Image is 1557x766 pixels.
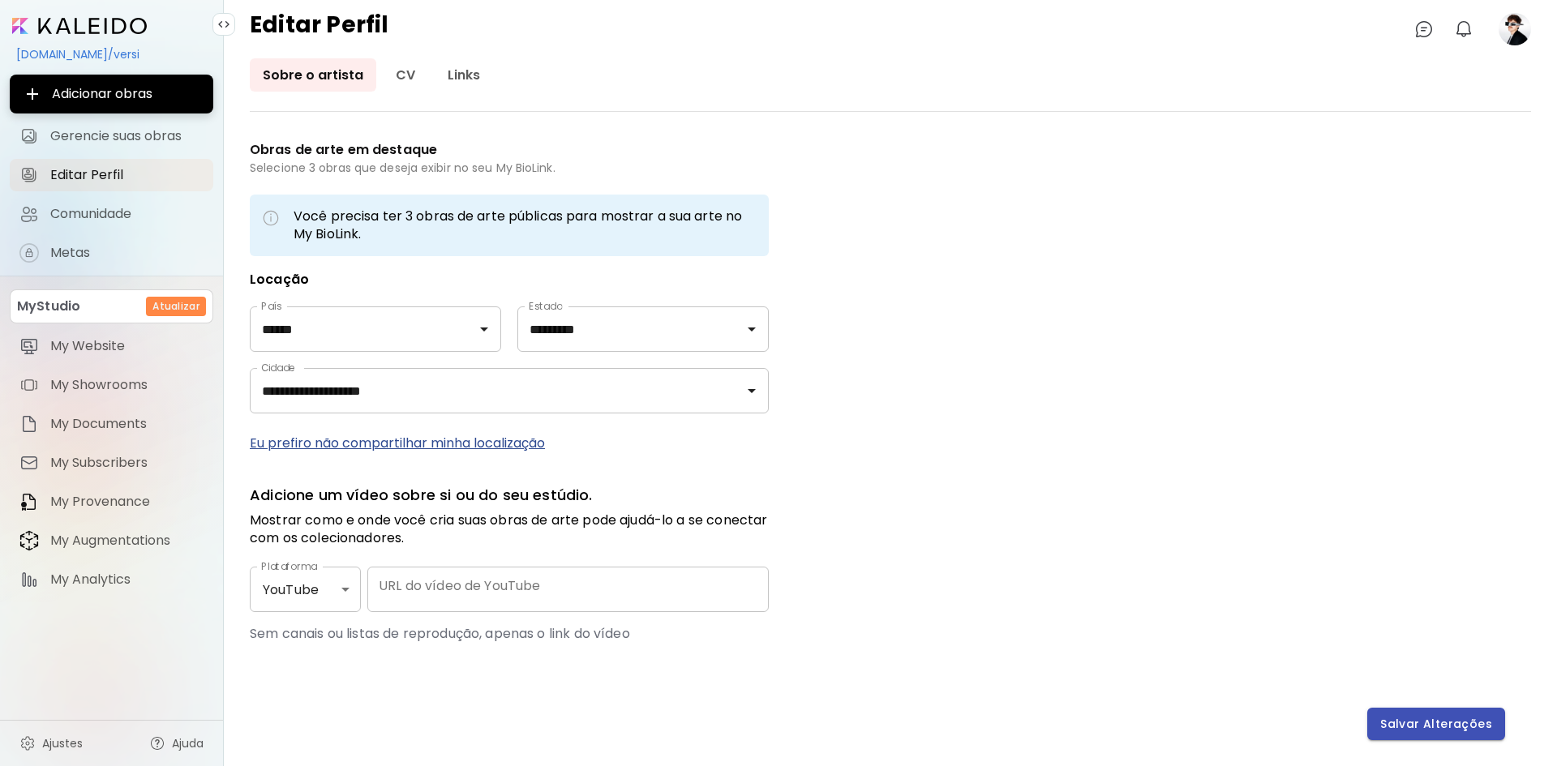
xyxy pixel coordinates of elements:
span: Ajuda [172,735,204,751]
span: Editar Perfil [50,167,204,183]
span: My Showrooms [50,377,204,393]
a: itemMy Website [10,330,213,362]
p: Mostrar como e onde você cria suas obras de arte pode ajudá-lo a se conectar com os colecionadores. [250,511,769,547]
span: Salvar Alterações [1380,716,1492,733]
a: CV [383,58,428,92]
span: Comunidade [50,206,204,222]
p: Locação [250,272,769,287]
p: Sem canais ou listas de reprodução, apenas o link do vídeo [250,625,630,643]
a: Ajuda [139,727,213,760]
button: bellIcon [1450,15,1478,43]
button: Open [740,379,763,402]
a: itemMy Documents [10,408,213,440]
h6: Atualizar [152,299,199,314]
h6: Selecione 3 obras que deseja exibir no seu My BioLink. [250,160,769,175]
a: itemMy Provenance [10,486,213,518]
img: Comunidade icon [19,204,39,224]
p: Eu prefiro não compartilhar minha localização [250,433,769,453]
img: collapse [217,18,230,31]
a: itemMy Subscribers [10,447,213,479]
span: My Analytics [50,571,204,588]
span: Adicionar obras [23,84,200,104]
button: Adicionar obras [10,75,213,113]
img: item [19,336,39,356]
span: My Provenance [50,494,204,510]
img: bellIcon [1454,19,1473,39]
a: itemMy Augmentations [10,524,213,557]
a: iconcompleteMetas [10,237,213,269]
a: itemMy Showrooms [10,369,213,401]
p: Adicione um vídeo sobre si ou do seu estúdio. [250,486,769,505]
span: My Subscribers [50,455,204,471]
img: chatIcon [1414,19,1434,39]
a: Links [435,58,493,92]
div: YouTube [250,567,345,612]
img: item [19,570,39,589]
div: [DOMAIN_NAME]/versi [10,41,213,68]
h4: Editar Perfil [250,13,389,45]
h6: Obras de arte em destaque [250,139,769,160]
h6: Você precisa ter 3 obras de arte públicas para mostrar a sua arte no My BioLink. [294,208,756,243]
img: item [19,414,39,434]
span: My Website [50,338,204,354]
img: item [19,492,39,511]
a: Gerencie suas obras iconGerencie suas obras [10,120,213,152]
p: MyStudio [17,297,80,316]
img: Editar Perfil icon [19,165,39,185]
button: Salvar Alterações [1367,708,1505,740]
span: My Augmentations [50,533,204,549]
img: settings [19,735,36,751]
a: Sobre o artista [250,58,376,92]
img: item [19,375,39,395]
button: Open [473,318,495,340]
button: Open [740,318,763,340]
a: Editar Perfil iconEditar Perfil [10,159,213,191]
a: itemMy Analytics [10,563,213,596]
span: My Documents [50,416,204,432]
a: Comunidade iconComunidade [10,198,213,230]
img: help [149,735,165,751]
a: Ajustes [10,727,92,760]
span: Gerencie suas obras [50,128,204,144]
span: Metas [50,245,204,261]
span: Ajustes [42,735,83,751]
img: Gerencie suas obras icon [19,126,39,146]
img: item [19,453,39,473]
img: item [19,530,39,551]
